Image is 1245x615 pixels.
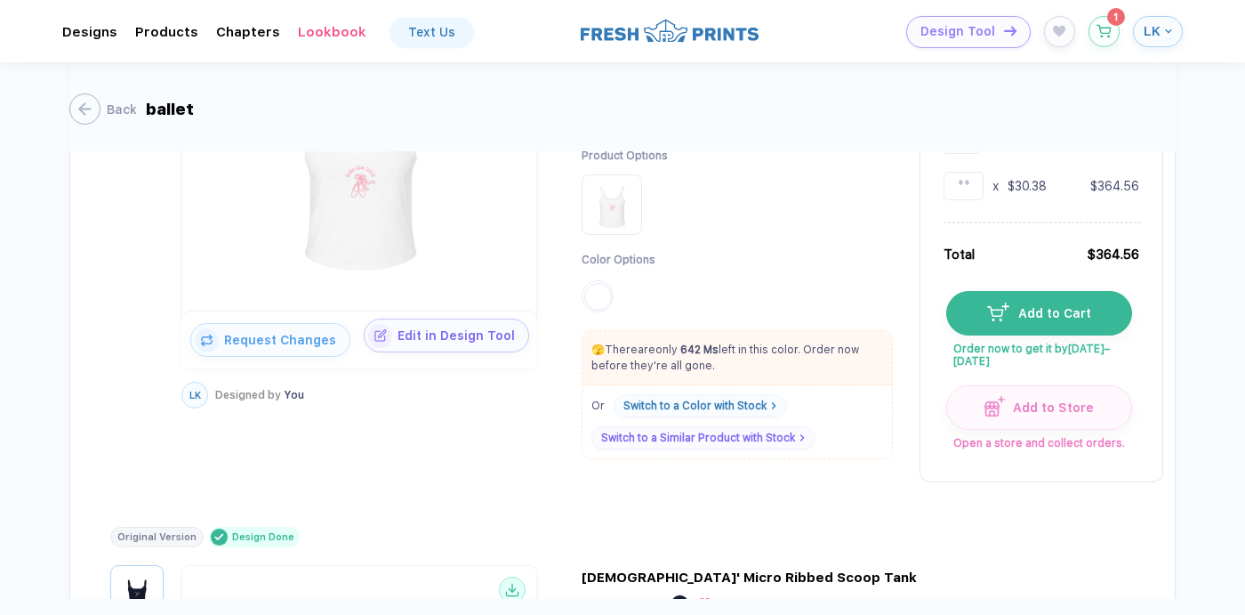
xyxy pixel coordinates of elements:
div: Switch to a Similar Product with Stock [601,432,795,444]
span: Or [591,400,605,412]
span: Order now to get it by [DATE]–[DATE] [946,336,1130,368]
span: Design Tool [920,24,995,39]
div: Design Done [232,531,294,543]
img: 1760031000316sonnl_nt_front.png [187,28,532,308]
div: $30.38 [1008,177,1047,195]
button: iconEdit in Design Tool [364,319,529,352]
span: 141 people fav this. [718,597,825,611]
strong: 642 Ms [680,344,719,356]
div: You [215,389,304,401]
img: icon [195,328,219,352]
span: Designed by [215,389,281,401]
button: LK [181,382,208,409]
div: Original Version [117,531,197,543]
button: iconRequest Changes [190,323,350,357]
img: logo [581,17,759,45]
div: ballet [146,100,194,118]
div: ChaptersToggle dropdown menu chapters [216,24,280,40]
span: Style [582,597,610,611]
div: Switch to a Color with Stock [623,400,767,412]
div: $364.56 [1090,177,1139,195]
div: x [992,177,999,195]
img: icon [984,396,1005,417]
sup: 1 [1107,8,1125,26]
div: Color Options [582,253,668,268]
a: Switch to a Color with Stock [614,394,787,417]
button: iconAdd to Store [946,385,1132,430]
div: Text Us [408,25,455,39]
span: # 1012BE [614,597,662,611]
span: Request Changes [219,333,349,347]
img: icon [987,303,1009,320]
button: Design Toolicon [906,16,1031,48]
span: LK [189,390,201,401]
span: LK [1144,23,1161,39]
img: Product Option [585,178,639,231]
p: There are only left in this color. Order now before they're all gone. [582,342,892,374]
button: Back [69,93,137,125]
img: icon [1004,26,1016,36]
a: Text Us [390,18,473,46]
img: d93d2e1c-5d31-4b34-b88b-85d6a9b53296_nt_front_1759709404973.jpg [115,570,159,614]
span: 🫣 [591,344,605,356]
span: Add to Store [1005,401,1095,415]
span: 1 [1113,12,1118,22]
div: DesignsToggle dropdown menu [62,24,117,40]
button: LK [1133,16,1183,47]
div: ProductsToggle dropdown menu [135,24,198,40]
img: icon [368,324,392,348]
a: Switch to a Similar Product with Stock [591,426,815,449]
button: iconAdd to Cart [946,291,1132,336]
div: Ladies' Micro Ribbed Scoop Tank [582,570,917,586]
span: Open a store and collect orders. [946,430,1130,449]
div: Lookbook [298,24,366,40]
div: $364.56 [1087,245,1139,264]
span: Edit in Design Tool [392,328,528,343]
div: Total [944,245,975,264]
div: Product Options [582,149,668,164]
span: Add to Cart [1009,306,1091,320]
div: LookbookToggle dropdown menu chapters [298,24,366,40]
div: Back [107,102,137,117]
